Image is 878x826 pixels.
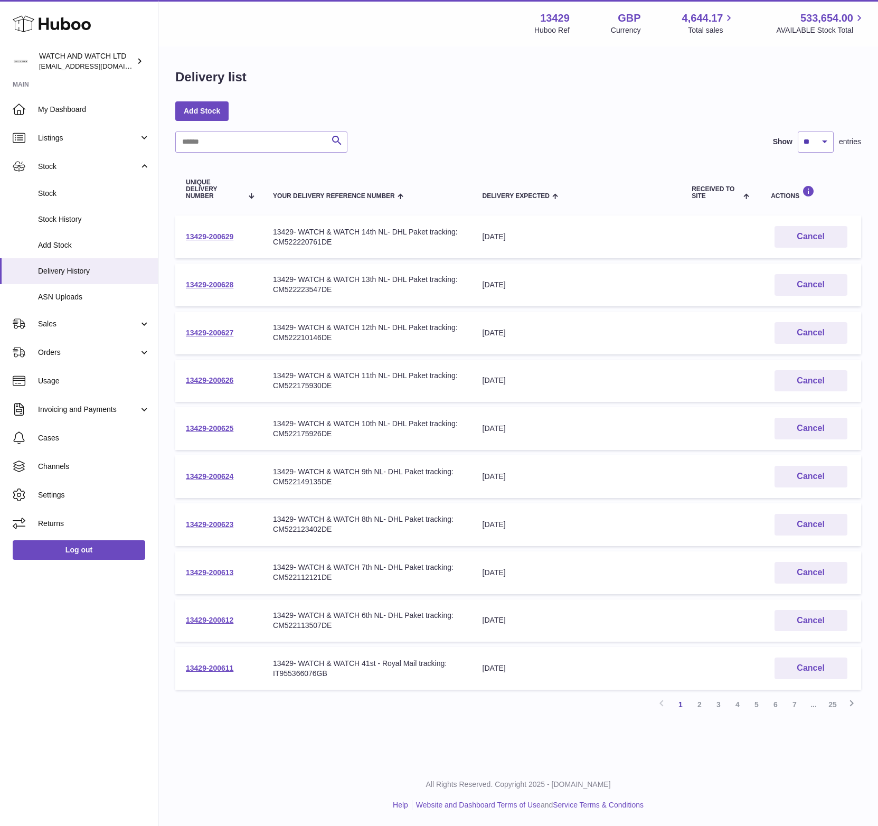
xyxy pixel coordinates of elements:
[38,240,150,250] span: Add Stock
[38,214,150,224] span: Stock History
[186,520,233,529] a: 13429-200623
[483,232,671,242] div: [DATE]
[775,274,847,296] button: Cancel
[38,462,150,472] span: Channels
[38,348,139,358] span: Orders
[688,25,735,35] span: Total sales
[175,101,229,120] a: Add Stock
[273,275,461,295] div: 13429- WATCH & WATCH 13th NL- DHL Paket tracking: CM522223547DE
[540,11,570,25] strong: 13429
[186,232,233,241] a: 13429-200629
[682,11,735,35] a: 4,644.17 Total sales
[39,51,134,71] div: WATCH AND WATCH LTD
[534,25,570,35] div: Huboo Ref
[483,280,671,290] div: [DATE]
[273,562,461,583] div: 13429- WATCH & WATCH 7th NL- DHL Paket tracking: CM522112121DE
[186,179,243,200] span: Unique Delivery Number
[273,227,461,247] div: 13429- WATCH & WATCH 14th NL- DHL Paket tracking: CM522220761DE
[483,663,671,673] div: [DATE]
[483,615,671,625] div: [DATE]
[13,53,29,69] img: baris@watchandwatch.co.uk
[175,69,247,86] h1: Delivery list
[483,472,671,482] div: [DATE]
[273,514,461,534] div: 13429- WATCH & WATCH 8th NL- DHL Paket tracking: CM522123402DE
[775,610,847,632] button: Cancel
[785,695,804,714] a: 7
[273,467,461,487] div: 13429- WATCH & WATCH 9th NL- DHL Paket tracking: CM522149135DE
[775,562,847,584] button: Cancel
[483,193,550,200] span: Delivery Expected
[775,370,847,392] button: Cancel
[771,185,851,200] div: Actions
[186,664,233,672] a: 13429-200611
[618,11,640,25] strong: GBP
[273,659,461,679] div: 13429- WATCH & WATCH 41st - Royal Mail tracking: IT955366076GB
[800,11,853,25] span: 533,654.00
[167,780,870,790] p: All Rights Reserved. Copyright 2025 - [DOMAIN_NAME]
[393,801,408,809] a: Help
[776,11,865,35] a: 533,654.00 AVAILABLE Stock Total
[38,266,150,276] span: Delivery History
[38,490,150,500] span: Settings
[186,616,233,624] a: 13429-200612
[839,137,861,147] span: entries
[38,105,150,115] span: My Dashboard
[38,376,150,386] span: Usage
[416,801,541,809] a: Website and Dashboard Terms of Use
[728,695,747,714] a: 4
[273,323,461,343] div: 13429- WATCH & WATCH 12th NL- DHL Paket tracking: CM522210146DE
[483,424,671,434] div: [DATE]
[483,520,671,530] div: [DATE]
[611,25,641,35] div: Currency
[682,11,723,25] span: 4,644.17
[775,658,847,679] button: Cancel
[13,540,145,559] a: Log out
[273,419,461,439] div: 13429- WATCH & WATCH 10th NL- DHL Paket tracking: CM522175926DE
[412,800,644,810] li: and
[690,695,709,714] a: 2
[483,376,671,386] div: [DATE]
[38,405,139,415] span: Invoicing and Payments
[38,292,150,302] span: ASN Uploads
[38,162,139,172] span: Stock
[671,695,690,714] a: 1
[776,25,865,35] span: AVAILABLE Stock Total
[775,418,847,439] button: Cancel
[186,472,233,481] a: 13429-200624
[38,319,139,329] span: Sales
[273,193,395,200] span: Your Delivery Reference Number
[766,695,785,714] a: 6
[804,695,823,714] span: ...
[775,322,847,344] button: Cancel
[692,186,741,200] span: Received to Site
[186,376,233,384] a: 13429-200626
[773,137,792,147] label: Show
[775,514,847,536] button: Cancel
[186,328,233,337] a: 13429-200627
[38,519,150,529] span: Returns
[38,133,139,143] span: Listings
[273,611,461,631] div: 13429- WATCH & WATCH 6th NL- DHL Paket tracking: CM522113507DE
[186,568,233,577] a: 13429-200613
[775,466,847,487] button: Cancel
[483,568,671,578] div: [DATE]
[747,695,766,714] a: 5
[483,328,671,338] div: [DATE]
[39,62,155,70] span: [EMAIL_ADDRESS][DOMAIN_NAME]
[38,189,150,199] span: Stock
[186,280,233,289] a: 13429-200628
[273,371,461,391] div: 13429- WATCH & WATCH 11th NL- DHL Paket tracking: CM522175930DE
[553,801,644,809] a: Service Terms & Conditions
[823,695,842,714] a: 25
[775,226,847,248] button: Cancel
[38,433,150,443] span: Cases
[709,695,728,714] a: 3
[186,424,233,433] a: 13429-200625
